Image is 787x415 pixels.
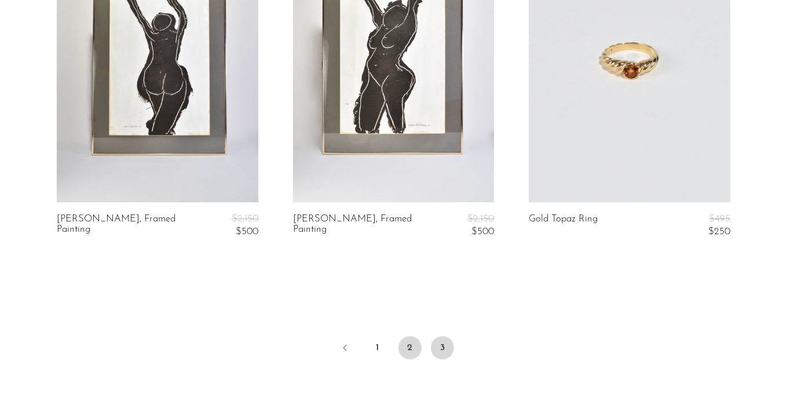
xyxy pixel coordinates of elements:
[398,336,422,359] a: 2
[236,227,258,236] span: $500
[709,214,730,224] span: $495
[708,227,730,236] span: $250
[366,336,389,359] a: 1
[467,214,494,224] span: $2,150
[529,214,598,238] a: Gold Topaz Ring
[57,214,191,238] a: [PERSON_NAME], Framed Painting
[232,214,258,224] span: $2,150
[471,227,494,236] span: $500
[334,336,357,362] a: Previous
[431,336,454,359] span: 3
[293,214,427,238] a: [PERSON_NAME], Framed Painting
